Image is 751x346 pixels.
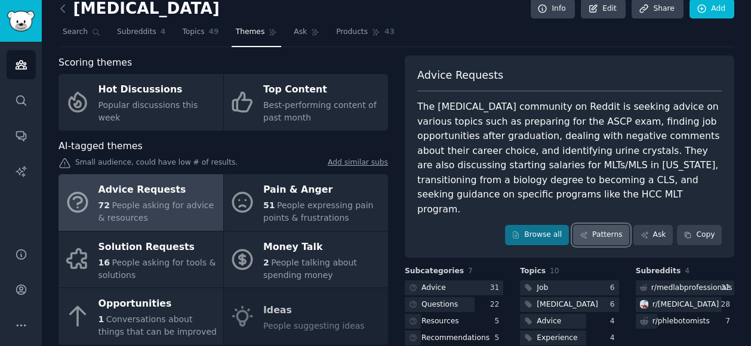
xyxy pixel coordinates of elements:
[99,258,216,280] span: People asking for tools & solutions
[63,27,88,38] span: Search
[520,314,618,329] a: Advice4
[610,283,619,294] div: 6
[232,23,282,47] a: Themes
[633,225,673,245] a: Ask
[685,267,690,275] span: 4
[640,300,648,308] img: phlebotomy
[59,231,223,288] a: Solution Requests16People asking for tools & solutions
[161,27,166,38] span: 4
[636,266,681,277] span: Subreddits
[495,316,504,327] div: 5
[573,225,629,245] a: Patterns
[263,258,357,280] span: People talking about spending money
[113,23,170,47] a: Subreddits4
[652,299,719,310] div: r/ [MEDICAL_DATA]
[59,288,223,345] a: Opportunities1Conversations about things that can be improved
[490,299,504,310] div: 22
[417,100,722,217] div: The [MEDICAL_DATA] community on Reddit is seeking advice on various topics such as preparing for ...
[263,200,275,210] span: 51
[405,280,503,295] a: Advice31
[99,100,198,122] span: Popular discussions this week
[290,23,324,47] a: Ask
[490,283,504,294] div: 31
[405,297,503,312] a: Questions22
[405,266,464,277] span: Subcategories
[263,181,382,200] div: Pain & Anger
[610,333,619,344] div: 4
[224,231,389,288] a: Money Talk2People talking about spending money
[7,11,35,32] img: GummySearch logo
[721,283,734,294] div: 32
[421,316,459,327] div: Resources
[236,27,265,38] span: Themes
[405,330,503,345] a: Recommendations5
[537,316,561,327] div: Advice
[384,27,395,38] span: 43
[99,200,214,223] span: People asking for advice & resources
[99,181,217,200] div: Advice Requests
[99,314,217,336] span: Conversations about things that can be improved
[336,27,368,38] span: Products
[520,330,618,345] a: Experience4
[99,81,217,100] div: Hot Discussions
[263,100,377,122] span: Best-performing content of past month
[99,295,217,314] div: Opportunities
[99,237,217,257] div: Solution Requests
[520,280,618,295] a: Job6
[652,316,710,327] div: r/ phlebotomists
[610,316,619,327] div: 4
[263,258,269,267] span: 2
[537,333,577,344] div: Experience
[59,174,223,231] a: Advice Requests72People asking for advice & resources
[405,314,503,329] a: Resources5
[59,157,388,170] div: Small audience, could have low # of results.
[520,297,618,312] a: [MEDICAL_DATA]6
[117,27,156,38] span: Subreddits
[421,299,458,310] div: Questions
[224,174,389,231] a: Pain & Anger51People expressing pain points & frustrations
[332,23,399,47] a: Products43
[520,266,546,277] span: Topics
[421,333,490,344] div: Recommendations
[59,139,143,154] span: AI-tagged themes
[550,267,559,275] span: 10
[182,27,204,38] span: Topics
[224,74,389,131] a: Top ContentBest-performing content of past month
[59,23,104,47] a: Search
[677,225,722,245] button: Copy
[99,200,110,210] span: 72
[537,283,548,294] div: Job
[636,297,734,312] a: phlebotomyr/[MEDICAL_DATA]28
[417,68,503,83] span: Advice Requests
[636,280,734,295] a: r/medlabprofessionals32
[610,299,619,310] div: 6
[209,27,219,38] span: 49
[721,299,734,310] div: 28
[636,314,734,329] a: r/phlebotomists7
[99,314,104,324] span: 1
[651,283,732,294] div: r/ medlabprofessionals
[59,55,132,70] span: Scoring themes
[537,299,598,310] div: [MEDICAL_DATA]
[178,23,223,47] a: Topics49
[294,27,307,38] span: Ask
[263,81,382,100] div: Top Content
[263,200,373,223] span: People expressing pain points & frustrations
[263,237,382,257] div: Money Talk
[468,267,473,275] span: 7
[421,283,446,294] div: Advice
[99,258,110,267] span: 16
[505,225,569,245] a: Browse all
[495,333,504,344] div: 5
[59,74,223,131] a: Hot DiscussionsPopular discussions this week
[328,157,388,170] a: Add similar subs
[725,316,734,327] div: 7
